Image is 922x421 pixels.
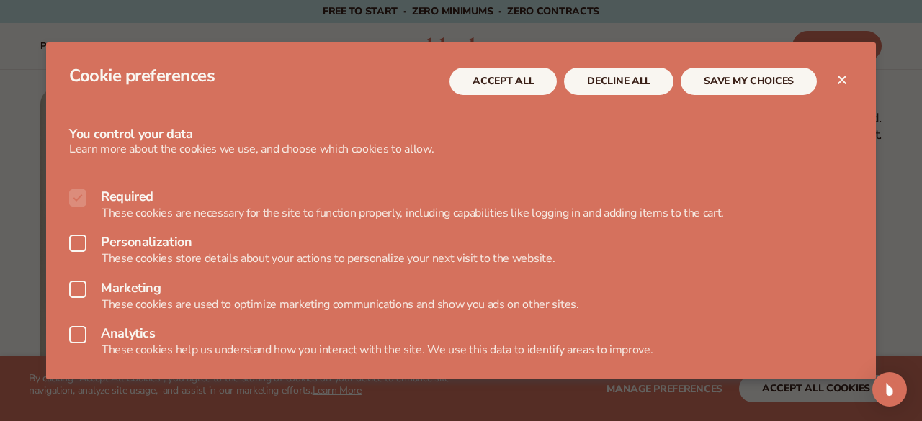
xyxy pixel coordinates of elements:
h3: You control your data [69,127,853,142]
p: These cookies are used to optimize marketing communications and show you ads on other sites. [69,298,853,312]
button: Close dialog [833,71,851,89]
p: These cookies are necessary for the site to function properly, including capabilities like loggin... [69,207,853,220]
button: DECLINE ALL [564,68,673,95]
h2: Cookie preferences [69,65,449,98]
label: Marketing [69,281,853,298]
label: Required [69,189,853,207]
p: Learn more about the cookies we use, and choose which cookies to allow. [69,142,853,156]
button: SAVE MY CHOICES [681,68,817,95]
div: Open Intercom Messenger [872,372,907,407]
p: These cookies store details about your actions to personalize your next visit to the website. [69,252,853,266]
label: Personalization [69,235,853,252]
label: Analytics [69,326,853,343]
button: ACCEPT ALL [449,68,557,95]
p: These cookies help us understand how you interact with the site. We use this data to identify are... [69,343,853,357]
